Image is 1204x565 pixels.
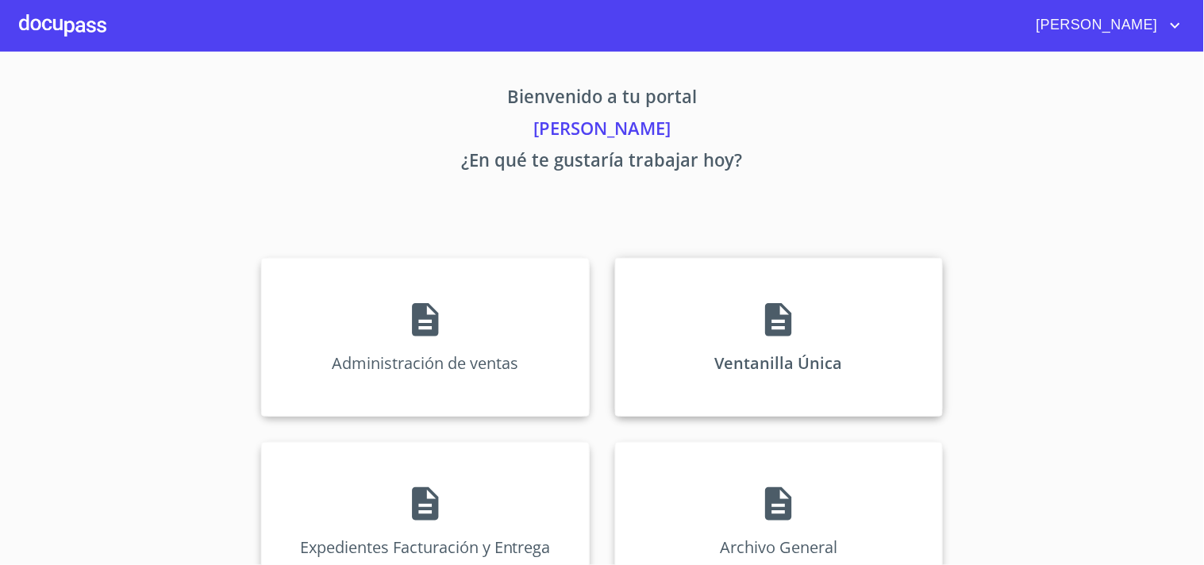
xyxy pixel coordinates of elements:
p: Bienvenido a tu portal [113,83,1091,115]
p: Expedientes Facturación y Entrega [300,536,551,558]
span: [PERSON_NAME] [1025,13,1166,38]
p: Archivo General [720,536,837,558]
p: Administración de ventas [332,352,518,374]
p: ¿En qué te gustaría trabajar hoy? [113,147,1091,179]
button: account of current user [1025,13,1185,38]
p: [PERSON_NAME] [113,115,1091,147]
p: Ventanilla Única [715,352,843,374]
